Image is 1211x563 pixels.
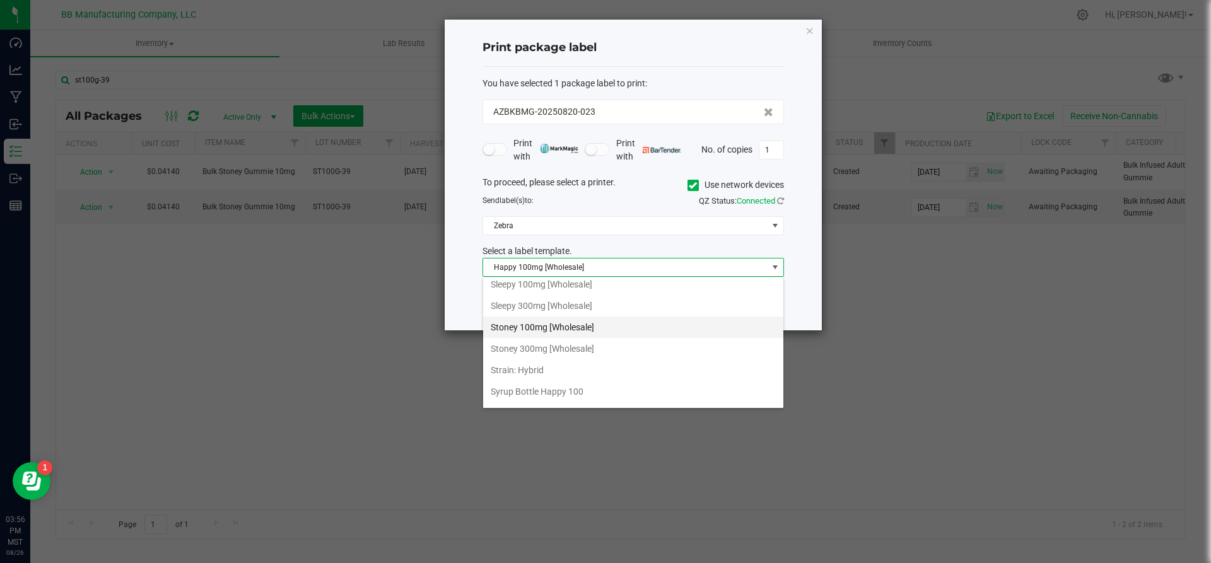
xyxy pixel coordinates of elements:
li: Syrup Bottle Happy 300 [483,402,783,424]
h4: Print package label [483,40,784,56]
li: Sleepy 300mg [Wholesale] [483,295,783,316]
div: To proceed, please select a printer. [473,176,793,195]
span: Send to: [483,196,534,205]
span: Print with [513,137,578,163]
iframe: Resource center unread badge [37,460,52,475]
span: Zebra [483,217,768,235]
li: Stoney 300mg [Wholesale] [483,338,783,359]
li: Syrup Bottle Happy 100 [483,381,783,402]
label: Use network devices [687,178,784,192]
span: QZ Status: [699,196,784,206]
span: You have selected 1 package label to print [483,78,645,88]
div: Select a label template. [473,245,793,258]
span: AZBKBMG-20250820-023 [493,105,595,119]
li: Sleepy 100mg [Wholesale] [483,274,783,295]
img: mark_magic_cybra.png [540,144,578,153]
span: No. of copies [701,144,752,154]
span: Happy 100mg [Wholesale] [483,258,768,276]
span: label(s) [500,196,525,205]
span: Print with [616,137,681,163]
span: Connected [737,196,775,206]
iframe: Resource center [13,462,50,500]
li: Strain: Hybrid [483,359,783,381]
div: : [483,77,784,90]
img: bartender.png [643,147,681,153]
li: Stoney 100mg [Wholesale] [483,316,783,338]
